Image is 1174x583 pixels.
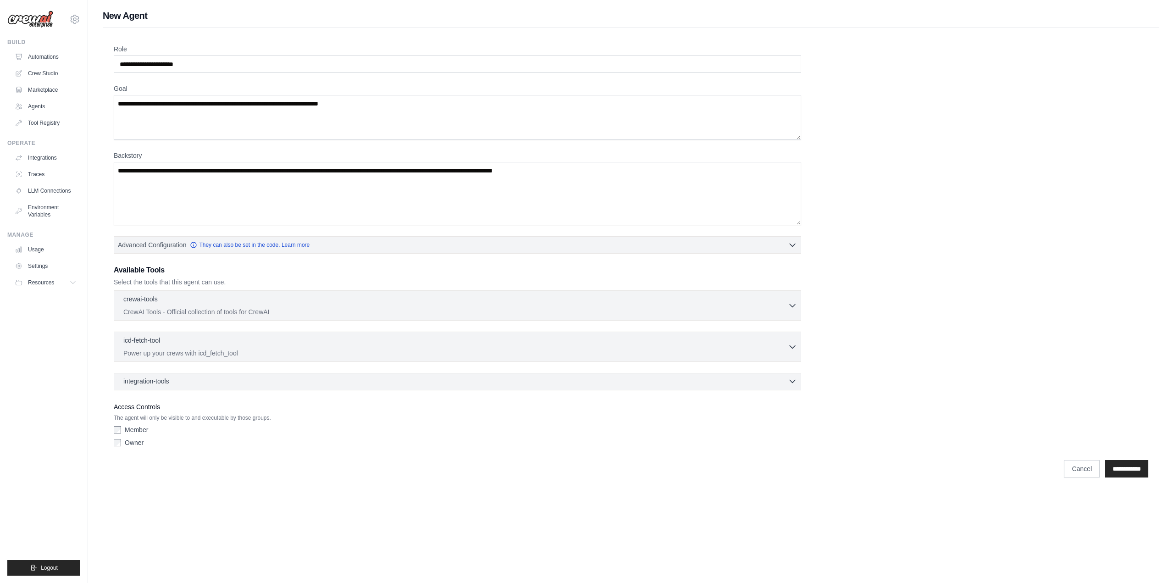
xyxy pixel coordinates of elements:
a: Traces [11,167,80,182]
span: Resources [28,279,54,286]
a: Usage [11,242,80,257]
p: CrewAI Tools - Official collection of tools for CrewAI [123,307,788,316]
span: Advanced Configuration [118,240,186,250]
p: icd-fetch-tool [123,336,160,345]
button: Logout [7,560,80,576]
a: They can also be set in the code. Learn more [190,241,310,249]
a: LLM Connections [11,183,80,198]
label: Owner [125,438,144,447]
div: Operate [7,139,80,147]
h1: New Agent [103,9,1159,22]
button: integration-tools [118,377,797,386]
a: Marketplace [11,83,80,97]
p: crewai-tools [123,294,158,304]
a: Agents [11,99,80,114]
label: Goal [114,84,801,93]
img: Logo [7,11,53,28]
label: Backstory [114,151,801,160]
a: Tool Registry [11,116,80,130]
span: integration-tools [123,377,169,386]
a: Cancel [1064,460,1100,478]
p: Power up your crews with icd_fetch_tool [123,349,788,358]
label: Member [125,425,148,434]
span: Logout [41,564,58,572]
p: The agent will only be visible to and executable by those groups. [114,414,801,422]
button: Advanced Configuration They can also be set in the code. Learn more [114,237,801,253]
div: Manage [7,231,80,239]
div: Build [7,39,80,46]
button: Resources [11,275,80,290]
a: Automations [11,50,80,64]
p: Select the tools that this agent can use. [114,278,801,287]
a: Settings [11,259,80,273]
a: Integrations [11,150,80,165]
a: Crew Studio [11,66,80,81]
button: icd-fetch-tool Power up your crews with icd_fetch_tool [118,336,797,358]
a: Environment Variables [11,200,80,222]
label: Role [114,44,801,54]
button: crewai-tools CrewAI Tools - Official collection of tools for CrewAI [118,294,797,316]
label: Access Controls [114,401,801,412]
h3: Available Tools [114,265,801,276]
